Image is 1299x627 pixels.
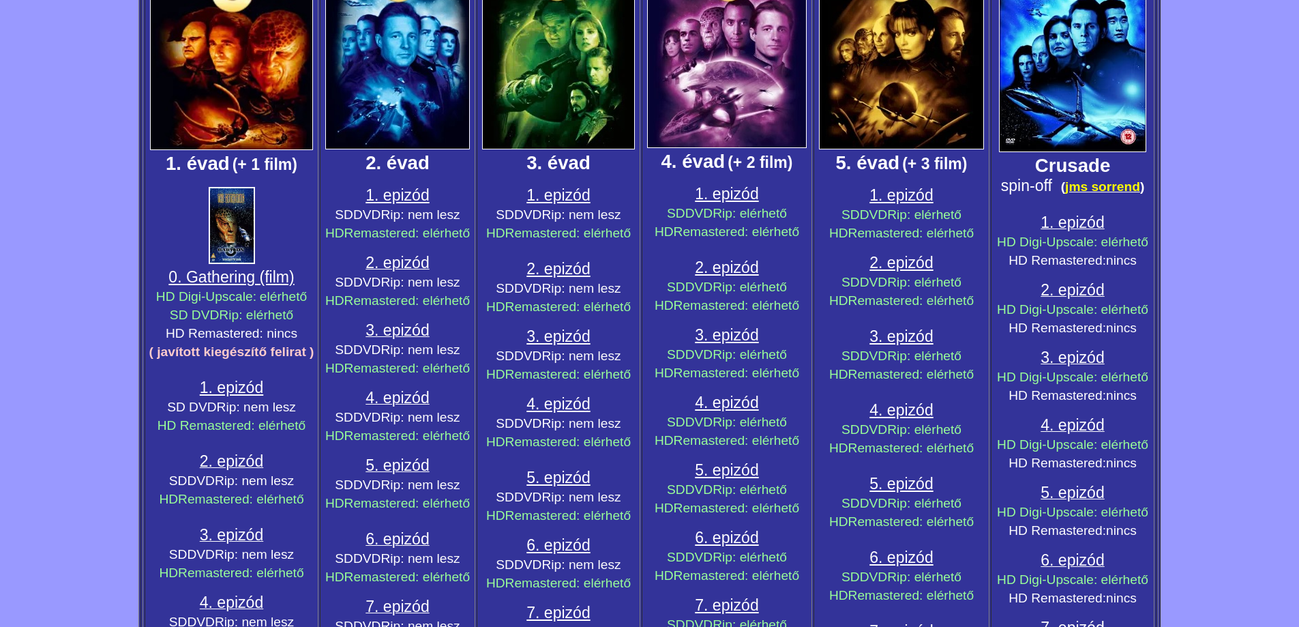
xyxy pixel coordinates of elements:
[168,268,294,286] span: 0. Gathering (film)
[514,490,621,504] span: DVDRip: nem lesz
[1106,523,1137,538] span: nincs
[344,570,471,584] span: Remastered: elérhető
[200,379,263,396] a: 1. epizód
[365,186,429,204] a: 1. epizód
[841,207,860,222] span: SD
[496,349,514,363] span: SD
[187,473,294,488] span: DVDRip: nem lesz
[869,186,933,204] span: 1. epizód
[253,289,256,304] span: :
[1001,177,1052,194] span: spin-off
[365,394,429,405] a: 4. epizód
[365,535,429,546] a: 6. epizód
[505,367,631,381] span: Remastered: elérhető
[1041,484,1104,501] span: 5. epizód
[1101,370,1148,384] span: elérhető
[1009,253,1106,267] span: HD Remastered:
[685,550,787,564] span: DVDRip: elérhető
[1041,416,1104,434] span: 4. epizód
[661,151,725,172] span: 4. évad
[353,410,460,424] span: DVDRip: nem lesz
[187,547,294,562] span: DVDRip: nem lesz
[1065,179,1140,194] a: jms sorrend
[505,300,631,314] span: Remastered: elérhető
[344,496,471,510] span: Remastered: elérhető
[1106,253,1137,267] span: nincs
[159,492,178,506] span: HD
[325,496,344,510] span: HD
[1009,388,1106,403] span: HD Remastered:
[848,441,974,455] span: Remastered: elérhető
[667,415,685,429] span: SD
[335,551,353,566] span: SD
[169,547,188,562] span: SD
[486,367,505,381] span: HD
[1106,321,1137,335] span: nincs
[505,508,631,523] span: Remastered: elérhető
[869,401,933,419] a: 4. epizód
[674,298,800,312] span: Remastered: elérhető
[829,226,848,240] span: HD
[841,275,860,289] span: SD
[695,259,758,276] span: 2. epizód
[860,349,961,363] span: DVDRip: elérhető
[1106,388,1137,403] span: nincs
[1106,456,1137,470] span: nincs
[860,207,961,222] span: DVDRip: elérhető
[860,422,961,437] span: DVDRip: elérhető
[344,428,471,443] span: Remastered: elérhető
[158,418,306,433] span: HD Remastered: elérhető
[166,153,230,174] span: 1. évad
[1041,281,1104,299] span: 2. epizód
[496,416,514,431] span: SD
[365,530,429,548] span: 6. epizód
[695,326,758,344] a: 3. epizód
[655,568,674,583] span: HD
[325,428,344,443] span: HD
[695,461,758,479] a: 5. epizód
[486,435,505,449] span: HD
[496,207,514,222] span: SD
[1041,419,1104,433] a: 4. epizód
[353,207,460,222] span: DVDRip: nem lesz
[695,185,758,203] a: 1. epizód
[667,482,685,497] span: SD
[505,226,631,240] span: Remastered: elérhető
[526,186,590,204] a: 1. epizód
[841,496,860,510] span: SD
[869,549,933,566] span: 6. epizód
[353,551,460,566] span: DVDRip: nem lesz
[233,156,297,173] span: (+ 1 film)
[1094,437,1097,452] span: :
[170,308,293,322] span: SD DVDRip: elérhető
[526,469,590,486] span: 5. epizód
[335,275,353,289] span: SD
[200,531,263,542] a: 3. epizód
[526,395,590,413] a: 4. epizód
[344,226,471,240] span: Remastered: elérhető
[496,281,514,295] span: SD
[1094,235,1097,249] span: :
[325,226,344,240] span: HD
[997,505,1094,519] span: HD Digi-Upscale
[200,457,263,469] a: 2. epizód
[325,293,344,308] span: HD
[365,461,429,473] a: 5. epizód
[674,224,800,239] span: Remastered: elérhető
[1041,551,1104,569] span: 6. epizód
[365,152,430,173] span: 2. évad
[695,394,758,411] span: 4. epizód
[335,410,353,424] span: SD
[514,416,621,431] span: DVDRip: nem lesz
[860,496,961,510] span: DVDRip: elérhető
[1094,370,1097,384] span: :
[695,596,758,614] span: 7. epizód
[353,275,460,289] span: DVDRip: nem lesz
[514,207,621,222] span: DVDRip: nem lesz
[1061,179,1145,194] small: ( )
[167,400,296,414] span: SD DVDRip: nem lesz
[667,550,685,564] span: SD
[526,260,590,278] a: 2. epizód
